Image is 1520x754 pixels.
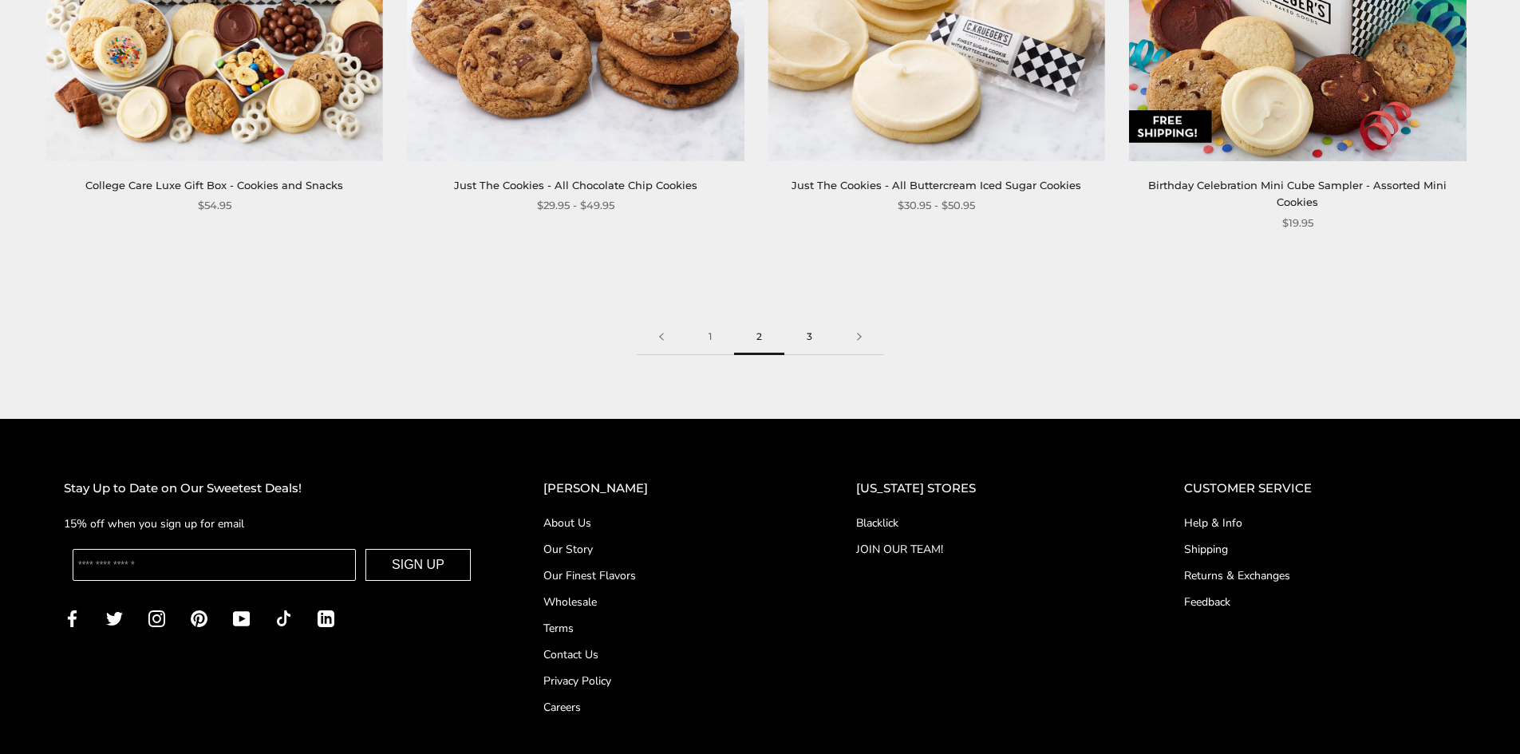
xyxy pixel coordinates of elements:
span: $19.95 [1282,215,1313,231]
a: About Us [543,515,792,531]
h2: [PERSON_NAME] [543,479,792,499]
h2: Stay Up to Date on Our Sweetest Deals! [64,479,480,499]
a: Just The Cookies - All Buttercream Iced Sugar Cookies [792,179,1081,191]
a: Just The Cookies - All Chocolate Chip Cookies [454,179,697,191]
span: $54.95 [198,197,231,214]
a: Returns & Exchanges [1184,567,1456,584]
a: 1 [686,319,734,355]
a: Previous page [637,319,686,355]
h2: CUSTOMER SERVICE [1184,479,1456,499]
input: Enter your email [73,549,356,581]
button: SIGN UP [365,549,471,581]
iframe: Sign Up via Text for Offers [13,693,165,741]
a: Next page [835,319,884,355]
a: YouTube [233,609,250,627]
a: TikTok [275,609,292,627]
a: 3 [784,319,835,355]
span: 2 [734,319,784,355]
a: Facebook [64,609,81,627]
a: Our Finest Flavors [543,567,792,584]
a: Shipping [1184,541,1456,558]
a: JOIN OUR TEAM! [856,541,1120,558]
a: Birthday Celebration Mini Cube Sampler - Assorted Mini Cookies [1148,179,1447,208]
a: Feedback [1184,594,1456,610]
a: Blacklick [856,515,1120,531]
span: $30.95 - $50.95 [898,197,975,214]
span: $29.95 - $49.95 [537,197,614,214]
a: Pinterest [191,609,207,627]
a: Twitter [106,609,123,627]
a: Wholesale [543,594,792,610]
a: Privacy Policy [543,673,792,689]
a: Careers [543,699,792,716]
a: Instagram [148,609,165,627]
a: Help & Info [1184,515,1456,531]
a: College Care Luxe Gift Box - Cookies and Snacks [85,179,343,191]
p: 15% off when you sign up for email [64,515,480,533]
a: Contact Us [543,646,792,663]
a: Our Story [543,541,792,558]
h2: [US_STATE] STORES [856,479,1120,499]
a: LinkedIn [318,609,334,627]
a: Terms [543,620,792,637]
